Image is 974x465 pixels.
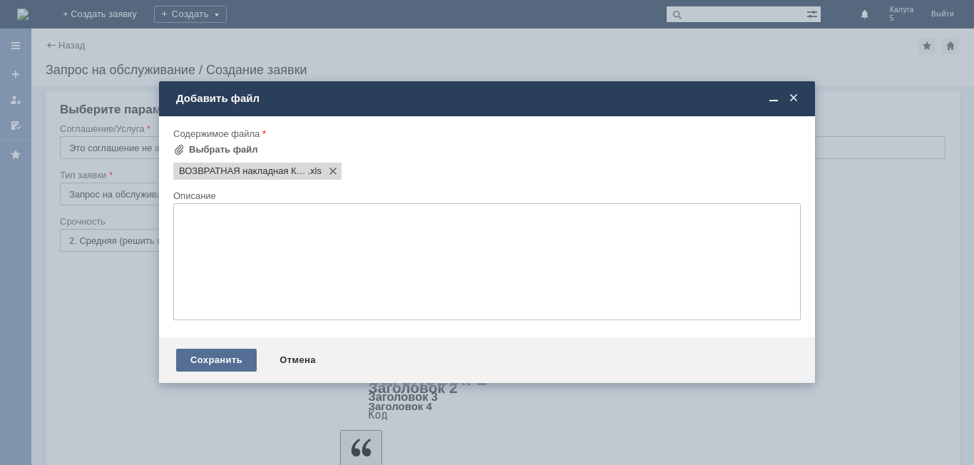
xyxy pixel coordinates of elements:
div: Содержимое файла [173,129,798,138]
div: Добавить файл [176,92,801,105]
span: ВОЗВРАТНАЯ накладная Калуга 5 ИСГ на ревизию 19.07.xls [179,165,308,177]
span: ВОЗВРАТНАЯ накладная Калуга 5 ИСГ на ревизию 19.07.xls [308,165,322,177]
div: Выбрать файл [189,144,258,155]
span: Закрыть [786,92,801,105]
div: Описание [173,191,798,200]
span: Свернуть (Ctrl + M) [767,92,781,105]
